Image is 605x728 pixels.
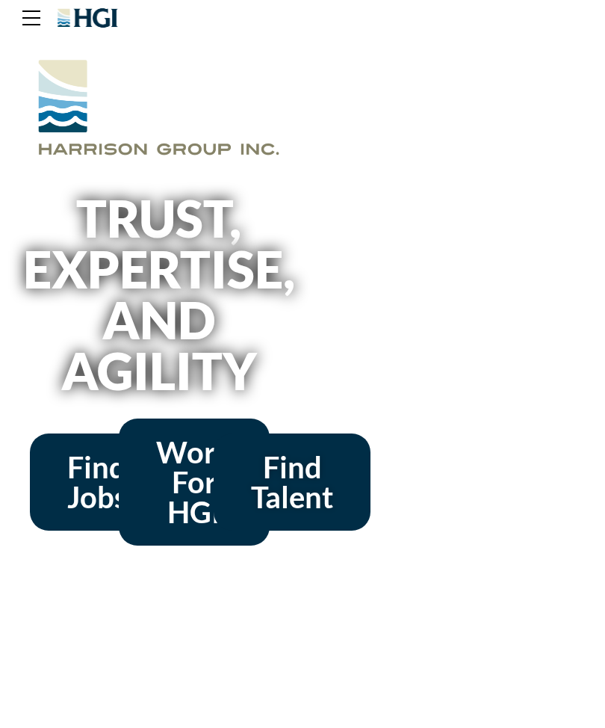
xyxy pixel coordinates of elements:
[119,419,270,546] a: Work For HGI
[67,452,127,512] span: Find Jobs
[30,434,164,531] a: Find Jobs
[156,437,232,527] span: Work For HGI
[15,193,302,396] h2: Trust, Expertise, and Agility
[214,434,370,531] a: Find Talent
[251,452,333,512] span: Find Talent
